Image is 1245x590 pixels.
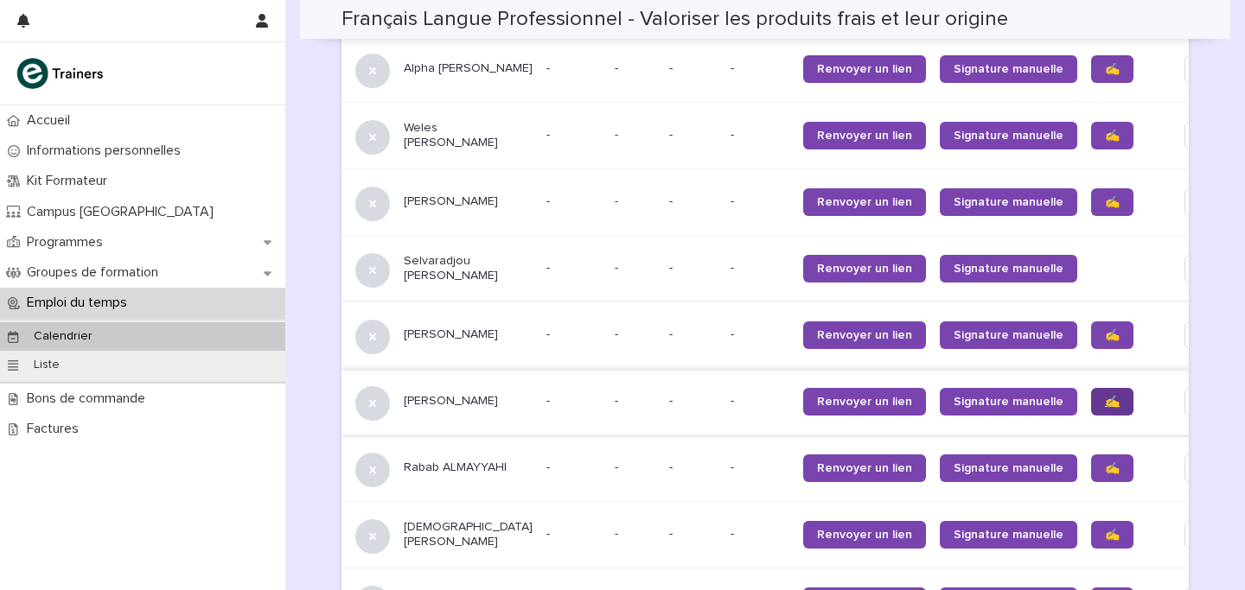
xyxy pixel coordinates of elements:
[731,194,789,209] p: -
[404,194,533,209] p: [PERSON_NAME]
[669,194,717,209] p: -
[940,255,1077,282] a: Signature manuelle
[1105,529,1120,541] span: ✍️
[954,462,1063,474] span: Signature manuelle
[615,324,622,342] p: -
[1184,321,1235,349] button: Edit
[803,521,926,549] a: Renvoyer un lien
[404,121,533,150] p: Weles [PERSON_NAME]
[803,188,926,216] a: Renvoyer un lien
[404,460,533,475] p: Rabab ALMAYYAHI
[1184,55,1235,83] button: Edit
[1184,188,1235,216] button: Edit
[615,390,622,409] p: -
[1091,188,1133,216] a: ✍️
[817,130,912,142] span: Renvoyer un lien
[817,529,912,541] span: Renvoyer un lien
[954,63,1063,75] span: Signature manuelle
[14,56,109,91] img: K0CqGN7SDeD6s4JG8KQk
[404,520,533,549] p: [DEMOGRAPHIC_DATA][PERSON_NAME]
[803,55,926,83] a: Renvoyer un lien
[1091,454,1133,482] a: ✍️
[546,61,601,76] p: -
[940,454,1077,482] a: Signature manuelle
[546,460,601,475] p: -
[615,457,622,475] p: -
[404,61,533,76] p: Alpha [PERSON_NAME]
[615,124,622,143] p: -
[404,327,533,342] p: [PERSON_NAME]
[1105,329,1120,341] span: ✍️
[342,7,1008,32] h2: Français Langue Professionnel - Valoriser les produits frais et leur origine
[20,112,84,129] p: Accueil
[954,529,1063,541] span: Signature manuelle
[817,196,912,208] span: Renvoyer un lien
[803,122,926,149] a: Renvoyer un lien
[20,390,159,407] p: Bons de commande
[1091,321,1133,349] a: ✍️
[1184,521,1235,549] button: Edit
[817,263,912,275] span: Renvoyer un lien
[940,521,1077,549] a: Signature manuelle
[615,257,622,276] p: -
[1184,388,1235,416] button: Edit
[669,261,717,276] p: -
[1105,396,1120,408] span: ✍️
[546,527,601,542] p: -
[803,255,926,282] a: Renvoyer un lien
[940,188,1077,216] a: Signature manuelle
[803,321,926,349] a: Renvoyer un lien
[940,388,1077,416] a: Signature manuelle
[1184,454,1235,482] button: Edit
[731,128,789,143] p: -
[1091,55,1133,83] a: ✍️
[20,421,93,437] p: Factures
[940,321,1077,349] a: Signature manuelle
[669,394,717,409] p: -
[1091,388,1133,416] a: ✍️
[1184,255,1235,282] button: Edit
[546,327,601,342] p: -
[954,396,1063,408] span: Signature manuelle
[669,61,717,76] p: -
[546,128,601,143] p: -
[731,394,789,409] p: -
[817,329,912,341] span: Renvoyer un lien
[1184,122,1235,149] button: Edit
[20,264,172,281] p: Groupes de formation
[404,254,533,283] p: Selvaradjou [PERSON_NAME]
[1105,462,1120,474] span: ✍️
[731,460,789,475] p: -
[817,462,912,474] span: Renvoyer un lien
[669,460,717,475] p: -
[1091,122,1133,149] a: ✍️
[940,122,1077,149] a: Signature manuelle
[731,261,789,276] p: -
[1105,196,1120,208] span: ✍️
[817,63,912,75] span: Renvoyer un lien
[817,396,912,408] span: Renvoyer un lien
[669,527,717,542] p: -
[546,194,601,209] p: -
[1105,63,1120,75] span: ✍️
[546,261,601,276] p: -
[954,263,1063,275] span: Signature manuelle
[731,527,789,542] p: -
[731,61,789,76] p: -
[20,295,141,311] p: Emploi du temps
[803,388,926,416] a: Renvoyer un lien
[615,191,622,209] p: -
[940,55,1077,83] a: Signature manuelle
[1091,521,1133,549] a: ✍️
[20,204,227,220] p: Campus [GEOGRAPHIC_DATA]
[1105,130,1120,142] span: ✍️
[615,523,622,542] p: -
[615,58,622,76] p: -
[669,128,717,143] p: -
[20,329,106,344] p: Calendrier
[731,327,789,342] p: -
[546,394,601,409] p: -
[803,454,926,482] a: Renvoyer un lien
[669,327,717,342] p: -
[954,196,1063,208] span: Signature manuelle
